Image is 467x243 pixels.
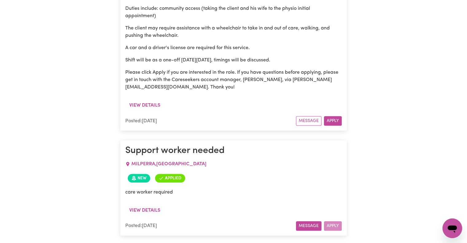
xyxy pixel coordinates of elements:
span: Job posted within the last 30 days [128,174,150,182]
button: Message [296,221,321,231]
button: View details [125,205,164,216]
h1: Support worker needed [125,145,342,156]
p: care worker required [125,189,342,196]
iframe: Button to launch messaging window [442,218,462,238]
p: The client may require assistance with a wheelchair to take in and out of care, walking, and push... [125,25,342,39]
p: Duties include: community access (taking the client and his wife to the physio initial appointment) [125,5,342,20]
button: Apply for this job [324,116,342,126]
p: Please click Apply if you are interested in the role. If you have questions before applying, plea... [125,69,342,91]
div: Posted: [DATE] [125,222,296,229]
p: Shift will be as a one-off [DATE][DATE], timings will be discussed. [125,57,342,64]
span: You've applied for this job [155,174,185,182]
span: MILPERRA , [GEOGRAPHIC_DATA] [131,162,206,167]
div: Posted: [DATE] [125,117,296,125]
button: View details [125,100,164,111]
p: A car and a driver's license are required for this service. [125,44,342,52]
button: Message [296,116,321,126]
